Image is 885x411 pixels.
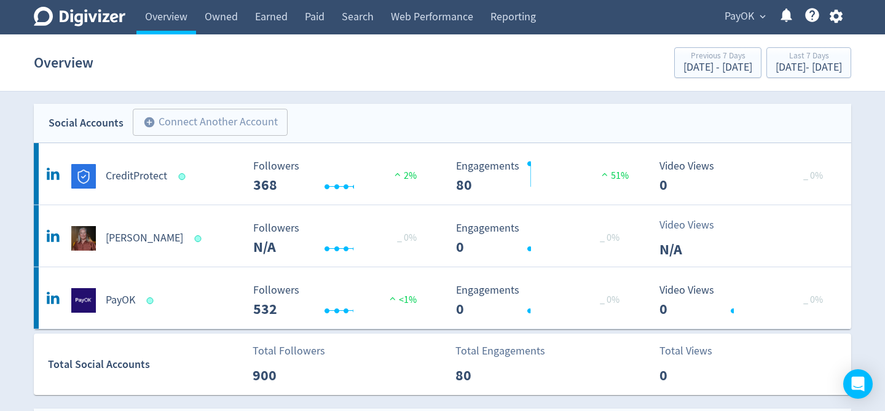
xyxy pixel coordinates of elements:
span: add_circle [143,116,155,128]
a: Connect Another Account [124,111,288,136]
span: <1% [387,294,417,306]
div: Previous 7 Days [683,52,752,62]
span: _ 0% [803,170,823,182]
span: Data last synced: 18 Aug 2025, 9:01am (AEST) [179,173,189,180]
svg: Engagements 0 [450,284,634,317]
button: PayOK [720,7,769,26]
span: PayOK [725,7,754,26]
img: CreditProtect undefined [71,164,96,189]
a: CreditProtect undefinedCreditProtect Followers --- Followers 368 2% Engagements 80 Engagements 80... [34,143,851,205]
h5: CreditProtect [106,169,167,184]
p: Total Engagements [455,343,545,359]
p: 0 [659,364,730,386]
span: 51% [599,170,629,182]
svg: Video Views 0 [653,284,838,317]
svg: Video Views 0 [653,160,838,193]
img: positive-performance.svg [387,294,399,303]
span: 2% [391,170,417,182]
span: _ 0% [803,294,823,306]
span: Data last synced: 18 Aug 2025, 9:01am (AEST) [147,297,157,304]
div: Last 7 Days [776,52,842,62]
svg: Engagements 0 [450,222,634,255]
svg: Followers --- [247,284,431,317]
img: positive-performance.svg [391,170,404,179]
span: _ 0% [600,232,619,244]
img: positive-performance.svg [599,170,611,179]
div: Total Social Accounts [48,356,244,374]
img: Lindy Milne undefined [71,226,96,251]
p: Total Followers [253,343,325,359]
a: Lindy Milne undefined[PERSON_NAME] Followers --- _ 0% Followers N/A Engagements 0 Engagements 0 _... [34,205,851,267]
button: Previous 7 Days[DATE] - [DATE] [674,47,761,78]
h5: [PERSON_NAME] [106,231,183,246]
a: PayOK undefinedPayOK Followers --- Followers 532 <1% Engagements 0 Engagements 0 _ 0% Video Views... [34,267,851,329]
p: 900 [253,364,323,386]
div: Open Intercom Messenger [843,369,873,399]
button: Connect Another Account [133,109,288,136]
div: Social Accounts [49,114,124,132]
button: Last 7 Days[DATE]- [DATE] [766,47,851,78]
h5: PayOK [106,293,135,308]
svg: Followers --- [247,222,431,255]
p: Total Views [659,343,730,359]
p: Video Views [659,217,730,233]
div: [DATE] - [DATE] [776,62,842,73]
span: _ 0% [397,232,417,244]
svg: Engagements 80 [450,160,634,193]
svg: Followers --- [247,160,431,193]
p: N/A [659,238,730,260]
span: _ 0% [600,294,619,306]
div: [DATE] - [DATE] [683,62,752,73]
span: Data last synced: 18 Aug 2025, 9:01am (AEST) [195,235,205,242]
h1: Overview [34,43,93,82]
img: PayOK undefined [71,288,96,313]
p: 80 [455,364,526,386]
span: expand_more [757,11,768,22]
